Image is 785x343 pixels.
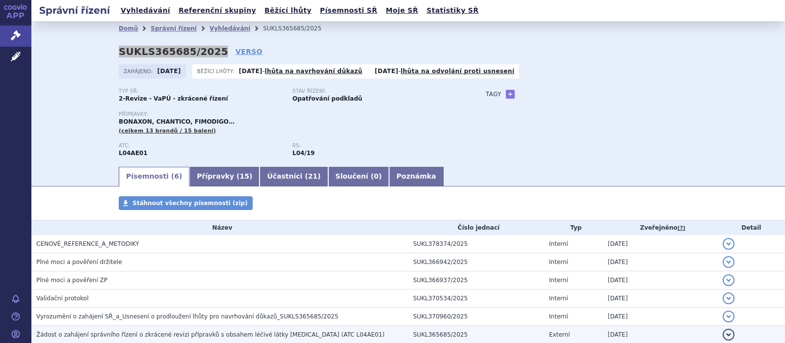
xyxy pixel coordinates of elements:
a: Účastníci (21) [260,167,328,186]
a: lhůta na odvolání proti usnesení [401,68,515,75]
span: Plné moci a pověření ZP [36,277,107,284]
strong: [DATE] [375,68,398,75]
a: Poznámka [389,167,444,186]
td: SUKL366937/2025 [408,271,544,290]
button: detail [723,311,734,322]
td: [DATE] [603,308,718,326]
th: Zveřejněno [603,220,718,235]
a: Referenční skupiny [176,4,259,17]
a: lhůta na navrhování důkazů [265,68,363,75]
span: Interní [549,240,568,247]
a: Moje SŘ [383,4,421,17]
span: BONAXON, CHANTICO, FIMODIGO… [119,118,235,125]
td: SUKL366942/2025 [408,253,544,271]
strong: 2-Revize - VaPÚ - zkrácené řízení [119,95,228,102]
span: Interní [549,313,568,320]
p: Stav řízení: [292,88,456,94]
td: [DATE] [603,235,718,253]
span: Interní [549,259,568,265]
span: Běžící lhůty: [197,67,236,75]
th: Detail [718,220,785,235]
abbr: (?) [678,225,685,232]
td: SUKL370960/2025 [408,308,544,326]
a: Domů [119,25,138,32]
span: Vyrozumění o zahájení SŘ_a_Usnesení o prodloužení lhůty pro navrhování důkazů_SUKLS365685/2025 [36,313,339,320]
span: Žádost o zahájení správního řízení o zkrácené revizi přípravků s obsahem léčivé látky fingolimod ... [36,331,385,338]
strong: SUKLS365685/2025 [119,46,228,57]
span: Zahájeno: [124,67,155,75]
a: Vyhledávání [209,25,250,32]
a: Vyhledávání [118,4,173,17]
td: [DATE] [603,290,718,308]
span: CENOVÉ_REFERENCE_A_METODIKY [36,240,139,247]
td: [DATE] [603,271,718,290]
span: Validační protokol [36,295,89,302]
span: 6 [174,172,179,180]
button: detail [723,256,734,268]
button: detail [723,329,734,341]
span: 21 [308,172,317,180]
span: 15 [240,172,249,180]
th: Číslo jednací [408,220,544,235]
p: - [239,67,363,75]
button: detail [723,274,734,286]
li: SUKLS365685/2025 [263,21,334,36]
a: Sloučení (0) [328,167,389,186]
span: Externí [549,331,570,338]
strong: FINGOLIMOD [119,150,148,157]
span: Interní [549,295,568,302]
td: SUKL378374/2025 [408,235,544,253]
p: Typ SŘ: [119,88,283,94]
a: + [506,90,515,99]
a: VERSO [235,47,262,56]
strong: [DATE] [239,68,262,75]
a: Přípravky (15) [189,167,260,186]
span: (celkem 13 brandů / 15 balení) [119,128,216,134]
th: Název [31,220,408,235]
span: Interní [549,277,568,284]
span: Plné moci a pověření držitele [36,259,122,265]
strong: [DATE] [157,68,181,75]
p: Přípravky: [119,111,466,117]
th: Typ [544,220,603,235]
td: SUKL370534/2025 [408,290,544,308]
strong: fingolimod [292,150,314,157]
p: - [375,67,515,75]
a: Stáhnout všechny písemnosti (zip) [119,196,253,210]
p: ATC: [119,143,283,149]
a: Správní řízení [151,25,197,32]
h3: Tagy [486,88,501,100]
button: detail [723,238,734,250]
a: Statistiky SŘ [423,4,481,17]
p: RS: [292,143,456,149]
button: detail [723,292,734,304]
strong: Opatřování podkladů [292,95,362,102]
a: Písemnosti SŘ [317,4,380,17]
td: [DATE] [603,253,718,271]
span: Stáhnout všechny písemnosti (zip) [132,200,248,207]
h2: Správní řízení [31,3,118,17]
a: Písemnosti (6) [119,167,189,186]
span: 0 [374,172,379,180]
a: Běžící lhůty [262,4,314,17]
